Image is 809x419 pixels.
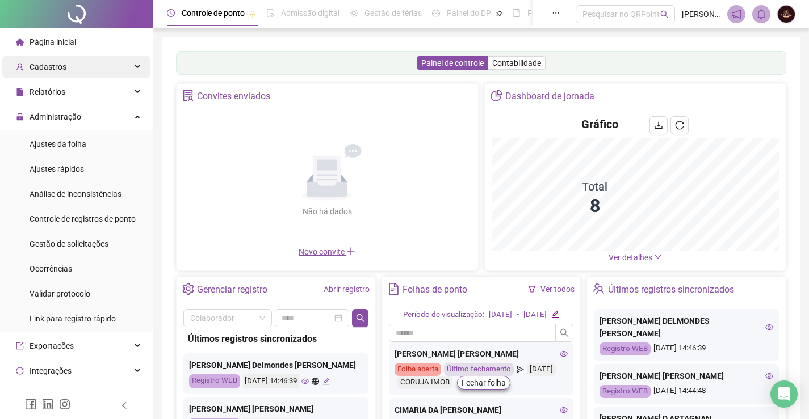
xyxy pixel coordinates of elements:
[275,205,379,218] div: Não há dados
[600,342,773,355] div: [DATE] 14:46:39
[421,58,484,67] span: Painel de controle
[30,366,72,375] span: Integrações
[489,309,512,321] div: [DATE]
[560,350,568,358] span: eye
[609,253,662,262] a: Ver detalhes down
[540,285,575,294] a: Ver todos
[120,401,128,409] span: left
[30,289,90,298] span: Validar protocolo
[182,283,194,295] span: setting
[30,139,86,149] span: Ajustes da folha
[189,359,363,371] div: [PERSON_NAME] Delmondes [PERSON_NAME]
[30,214,136,223] span: Controle de registros de ponto
[16,342,24,350] span: export
[30,164,84,173] span: Ajustes rápidos
[600,342,651,355] div: Registro WEB
[551,310,559,318] span: edit
[30,37,76,46] span: Página inicial
[356,314,365,323] span: search
[403,280,467,299] div: Folhas de ponto
[249,10,256,17] span: pushpin
[30,112,81,121] span: Administração
[731,9,741,19] span: notification
[30,341,74,350] span: Exportações
[447,9,491,18] span: Painel do DP
[16,88,24,96] span: file
[608,280,734,299] div: Últimos registros sincronizados
[346,247,355,256] span: plus
[770,380,798,408] div: Open Intercom Messenger
[756,9,766,19] span: bell
[765,323,773,331] span: eye
[25,399,36,410] span: facebook
[397,376,452,389] div: CORUJA IMOB
[243,374,299,388] div: [DATE] 14:46:39
[324,285,370,294] a: Abrir registro
[16,367,24,375] span: sync
[432,9,440,17] span: dashboard
[682,8,720,20] span: [PERSON_NAME]
[527,9,600,18] span: Folha de pagamento
[492,58,541,67] span: Contabilidade
[593,283,605,295] span: team
[457,376,510,390] button: Fechar folha
[299,247,355,256] span: Novo convite
[16,63,24,71] span: user-add
[778,6,795,23] img: 2782
[491,90,502,101] span: pie-chart
[581,116,618,132] h4: Gráfico
[513,9,521,17] span: book
[403,309,484,321] div: Período de visualização:
[395,363,441,376] div: Folha aberta
[388,283,400,295] span: file-text
[523,309,547,321] div: [DATE]
[444,363,514,376] div: Último fechamento
[600,370,773,382] div: [PERSON_NAME] [PERSON_NAME]
[182,90,194,101] span: solution
[30,391,76,400] span: Acesso à API
[42,399,53,410] span: linkedin
[182,9,245,18] span: Controle de ponto
[189,403,363,415] div: [PERSON_NAME] [PERSON_NAME]
[30,239,108,248] span: Gestão de solicitações
[312,378,319,385] span: global
[654,121,663,130] span: download
[654,253,662,261] span: down
[675,121,684,130] span: reload
[765,372,773,380] span: eye
[266,9,274,17] span: file-done
[462,376,506,389] span: Fechar folha
[395,404,568,416] div: CIMARIA DA [PERSON_NAME]
[281,9,339,18] span: Admissão digital
[350,9,358,17] span: sun
[322,378,330,385] span: edit
[496,10,502,17] span: pushpin
[59,399,70,410] span: instagram
[301,378,309,385] span: eye
[505,87,594,106] div: Dashboard de jornada
[30,314,116,323] span: Link para registro rápido
[600,385,773,398] div: [DATE] 14:44:48
[609,253,652,262] span: Ver detalhes
[527,363,556,376] div: [DATE]
[517,363,524,376] span: send
[600,385,651,398] div: Registro WEB
[16,113,24,121] span: lock
[189,374,240,388] div: Registro WEB
[552,9,560,17] span: ellipsis
[517,309,519,321] div: -
[660,10,669,19] span: search
[30,264,72,273] span: Ocorrências
[395,348,568,360] div: [PERSON_NAME] [PERSON_NAME]
[560,328,569,337] span: search
[197,87,270,106] div: Convites enviados
[167,9,175,17] span: clock-circle
[600,315,773,340] div: [PERSON_NAME] DELMONDES [PERSON_NAME]
[30,87,65,96] span: Relatórios
[16,38,24,46] span: home
[560,406,568,414] span: eye
[188,332,364,346] div: Últimos registros sincronizados
[30,62,66,71] span: Cadastros
[30,189,121,198] span: Análise de inconsistências
[528,285,536,293] span: filter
